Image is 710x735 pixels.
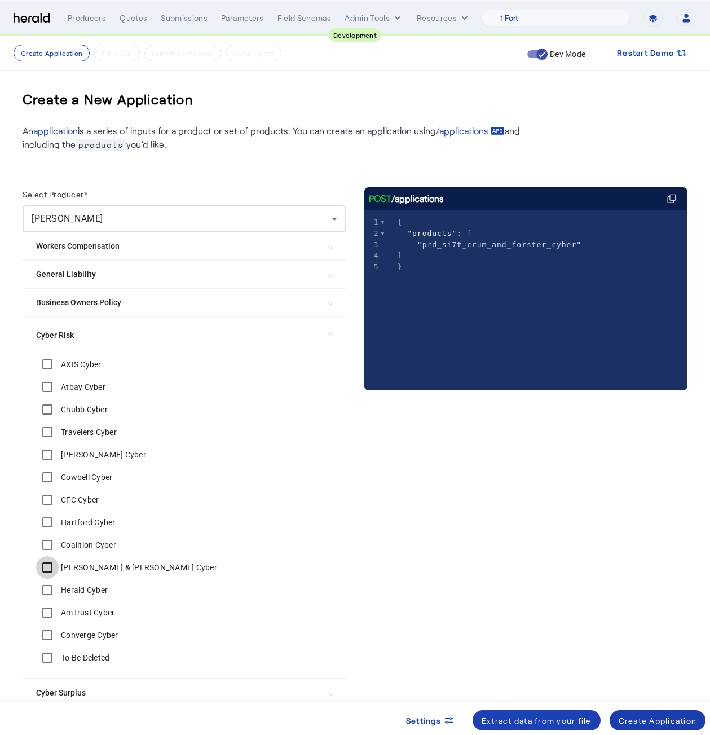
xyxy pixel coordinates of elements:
mat-panel-title: Business Owners Policy [36,297,319,309]
label: Cowbell Cyber [59,472,112,483]
div: 5 [364,261,381,272]
label: Chubb Cyber [59,404,108,415]
button: Resources dropdown menu [417,12,470,24]
div: Quotes [120,12,147,24]
mat-panel-title: Cyber Risk [36,329,319,341]
span: "prd_si7t_crum_and_forster_cyber" [417,240,581,249]
label: Converge Cyber [59,630,118,641]
h3: Create a New Application [23,81,193,117]
label: [PERSON_NAME] & [PERSON_NAME] Cyber [59,562,217,573]
mat-panel-title: Workers Compensation [36,240,319,252]
label: Dev Mode [548,49,585,60]
label: To Be Deleted [59,652,109,663]
div: Cyber Risk [23,353,346,678]
div: Producers [68,12,106,24]
label: Coalition Cyber [59,539,116,551]
div: Development [329,28,381,42]
mat-expansion-panel-header: Workers Compensation [23,232,346,259]
herald-code-block: /applications [364,187,688,368]
span: ] [398,251,403,259]
label: [PERSON_NAME] Cyber [59,449,146,460]
div: Create Application [619,715,697,727]
span: POST [369,192,391,205]
mat-expansion-panel-header: Cyber Risk [23,317,346,353]
div: Submissions [161,12,208,24]
span: Settings [406,715,441,727]
img: Herald Logo [14,13,50,24]
button: Fill it Out [94,45,139,61]
div: Extract data from your file [482,715,592,727]
div: Parameters [221,12,264,24]
label: AmTrust Cyber [59,607,114,618]
label: Select Producer* [23,190,87,199]
label: CFC Cyber [59,494,99,505]
span: products [76,139,126,151]
button: Restart Demo [608,43,696,63]
p: An is a series of inputs for a product or set of products. You can create an application using an... [23,124,521,151]
label: Atbay Cyber [59,381,105,393]
div: 4 [364,250,381,261]
mat-panel-title: Cyber Surplus [36,687,319,699]
button: Extract data from your file [473,710,601,730]
div: 3 [364,239,381,250]
button: Get A Quote [226,45,281,61]
span: [PERSON_NAME] [32,213,103,224]
span: "products" [407,229,457,237]
button: internal dropdown menu [345,12,403,24]
label: Hartford Cyber [59,517,116,528]
button: Create Application [14,45,90,61]
button: Settings [397,710,464,730]
div: 1 [364,217,381,228]
span: Restart Demo [617,46,674,60]
a: /applications [436,124,505,138]
mat-expansion-panel-header: Cyber Surplus [23,679,346,706]
label: AXIS Cyber [59,359,102,370]
div: 2 [364,228,381,239]
div: Field Schemas [277,12,332,24]
div: /applications [369,192,444,205]
a: application [33,125,78,136]
label: Herald Cyber [59,584,108,596]
span: { [398,218,403,226]
mat-expansion-panel-header: General Liability [23,261,346,288]
span: } [398,262,403,271]
mat-expansion-panel-header: Business Owners Policy [23,289,346,316]
button: Create Application [610,710,706,730]
label: Travelers Cyber [59,426,117,438]
mat-panel-title: General Liability [36,269,319,280]
span: : [ [398,229,473,237]
button: Submit Application [144,45,221,61]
